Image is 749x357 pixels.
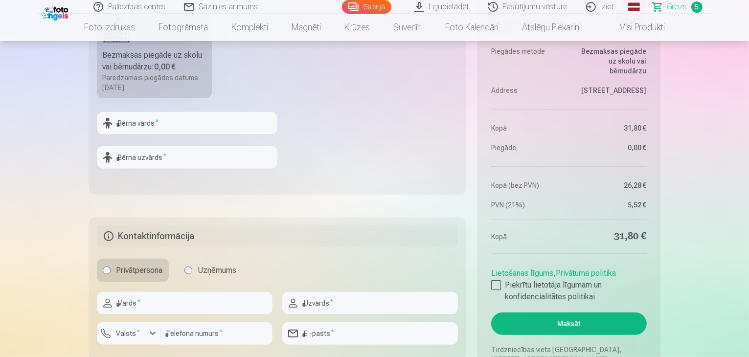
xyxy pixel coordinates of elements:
[97,322,160,345] button: Valsts*
[103,267,111,274] input: Privātpersona
[491,312,646,335] button: Maksāt
[574,230,647,244] dd: 31,80 €
[72,14,147,41] a: Foto izdrukas
[491,180,564,190] dt: Kopā (bez PVN)
[691,1,703,13] span: 5
[147,14,220,41] a: Fotogrāmata
[491,123,564,133] dt: Kopā
[491,46,564,76] dt: Piegādes metode
[220,14,280,41] a: Komplekti
[574,86,647,95] dd: [STREET_ADDRESS]
[103,73,206,92] div: Paredzamais piegādes datums [DATE].
[433,14,510,41] a: Foto kalendāri
[155,62,176,71] b: 0,00 €
[333,14,382,41] a: Krūzes
[113,329,144,338] label: Valsts
[103,49,206,73] div: Bezmaksas piegāde uz skolu vai bērnudārzu :
[491,264,646,303] div: ,
[41,4,71,21] img: /fa1
[574,46,647,76] dd: Bezmaksas piegāde uz skolu vai bērnudārzu
[382,14,433,41] a: Suvenīri
[574,143,647,153] dd: 0,00 €
[667,1,687,13] span: Grozs
[491,230,564,244] dt: Kopā
[574,200,647,210] dd: 5,52 €
[510,14,592,41] a: Atslēgu piekariņi
[184,267,192,274] input: Uzņēmums
[574,180,647,190] dd: 26,28 €
[491,143,564,153] dt: Piegāde
[97,225,458,247] h5: Kontaktinformācija
[179,259,243,282] label: Uzņēmums
[491,86,564,95] dt: Address
[491,200,564,210] dt: PVN (21%)
[592,14,677,41] a: Visi produkti
[491,268,553,278] a: Lietošanas līgums
[280,14,333,41] a: Magnēti
[556,268,616,278] a: Privātuma politika
[491,279,646,303] label: Piekrītu lietotāja līgumam un konfidencialitātes politikai
[574,123,647,133] dd: 31,80 €
[97,259,169,282] label: Privātpersona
